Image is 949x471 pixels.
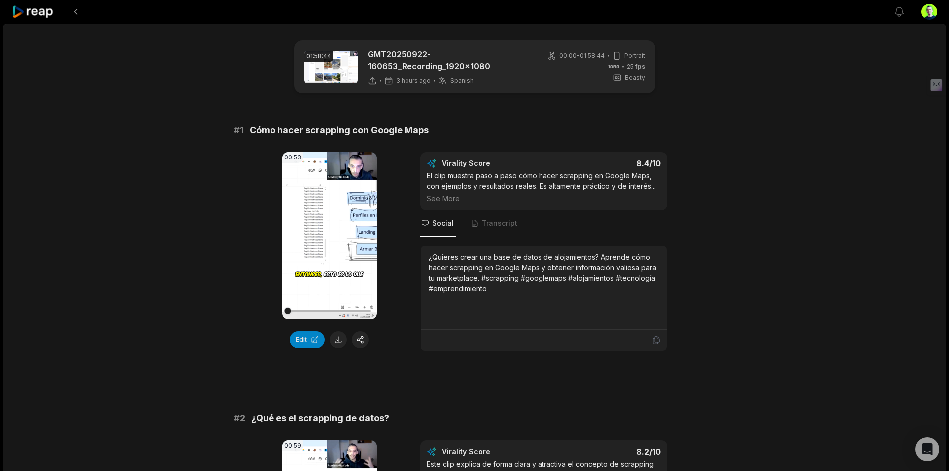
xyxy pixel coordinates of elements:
div: ¿Quieres crear una base de datos de alojamientos? Aprende cómo hacer scrapping en Google Maps y o... [429,252,659,294]
span: 25 [627,62,645,71]
nav: Tabs [420,210,667,237]
div: Virality Score [442,158,549,168]
div: Virality Score [442,447,549,457]
div: 01:58:44 [304,51,333,62]
span: Portrait [624,51,645,60]
p: GMT20250922-160653_Recording_1920x1080 [368,48,536,72]
span: # 1 [234,123,244,137]
span: 3 hours ago [396,77,431,85]
span: Transcript [482,218,517,228]
span: Beasty [625,73,645,82]
video: Your browser does not support mp4 format. [282,152,377,319]
span: Social [432,218,454,228]
span: Cómo hacer scrapping con Google Maps [250,123,429,137]
div: Open Intercom Messenger [915,437,939,461]
div: 8.2 /10 [553,447,661,457]
span: 00:00 - 01:58:44 [559,51,605,60]
span: # 2 [234,411,245,425]
span: fps [635,63,645,70]
div: El clip muestra paso a paso cómo hacer scrapping en Google Maps, con ejemplos y resultados reales... [427,170,661,204]
div: 8.4 /10 [553,158,661,168]
span: ¿Qué es el scrapping de datos? [251,411,389,425]
div: See More [427,193,661,204]
span: Spanish [450,77,474,85]
button: Edit [290,331,325,348]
